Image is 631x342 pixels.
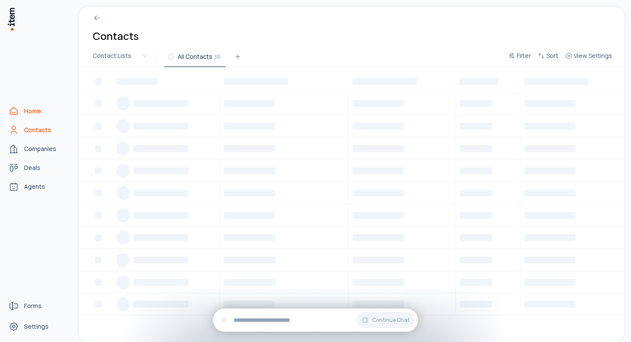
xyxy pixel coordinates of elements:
span: Companies [24,145,56,153]
span: Agents [24,182,45,191]
span: Contacts [24,126,51,134]
button: Filter [505,51,534,66]
h1: Contacts [93,29,139,43]
span: Filter [517,51,531,60]
a: Contacts [5,121,70,139]
button: All Contacts38 [164,51,226,67]
button: Sort [534,51,562,66]
a: deals [5,159,70,176]
span: Deals [24,163,40,172]
span: Settings [24,322,49,331]
img: Item Brain Logo [7,7,15,31]
span: All Contacts [178,52,212,61]
a: Home [5,103,70,120]
a: Settings [5,318,70,335]
button: Continue Chat [357,312,415,328]
a: Agents [5,178,70,195]
span: Home [24,107,41,115]
a: Companies [5,140,70,157]
button: View Settings [562,51,616,66]
span: Sort [546,51,558,60]
a: Forms [5,297,70,315]
span: View Settings [574,51,612,60]
div: Continue Chat [213,309,418,332]
span: Forms [24,302,42,310]
span: 38 [214,53,221,61]
span: Continue Chat [372,317,410,324]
